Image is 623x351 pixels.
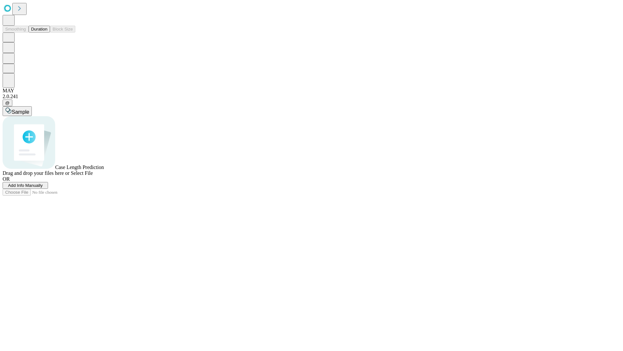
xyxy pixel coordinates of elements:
[5,100,10,105] span: @
[71,170,93,176] span: Select File
[55,164,104,170] span: Case Length Prediction
[3,99,12,106] button: @
[3,26,29,32] button: Smoothing
[3,88,620,94] div: MAY
[3,182,48,189] button: Add Info Manually
[3,176,10,182] span: OR
[3,106,32,116] button: Sample
[50,26,75,32] button: Block Size
[29,26,50,32] button: Duration
[12,109,29,115] span: Sample
[3,170,69,176] span: Drag and drop your files here or
[8,183,43,188] span: Add Info Manually
[3,94,620,99] div: 2.0.241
